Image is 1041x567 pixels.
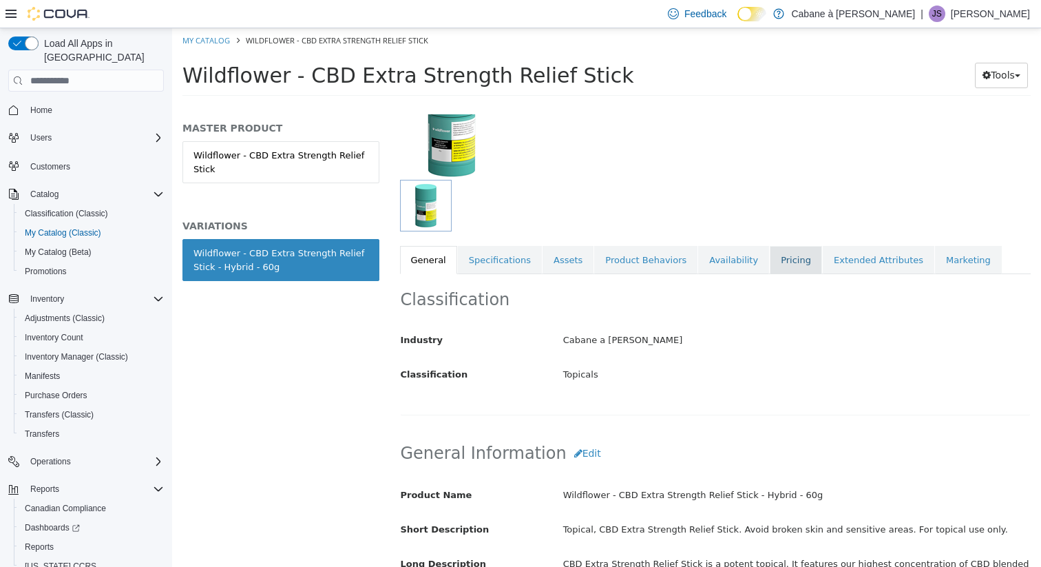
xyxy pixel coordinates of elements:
[14,405,169,424] button: Transfers (Classic)
[3,185,169,204] button: Catalog
[19,329,89,346] a: Inventory Count
[30,189,59,200] span: Catalog
[25,158,76,175] a: Customers
[25,522,80,533] span: Dashboards
[25,481,65,497] button: Reports
[286,218,370,247] a: Specifications
[14,386,169,405] button: Purchase Orders
[370,218,421,247] a: Assets
[19,406,99,423] a: Transfers (Classic)
[803,34,856,60] button: Tools
[229,341,296,351] span: Classification
[932,6,942,22] span: JS
[30,161,70,172] span: Customers
[25,453,164,470] span: Operations
[229,496,317,506] span: Short Description
[74,7,256,17] span: Wildflower - CBD Extra Strength Relief Stick
[30,293,64,305] span: Inventory
[10,7,58,17] a: My Catalog
[3,289,169,309] button: Inventory
[684,7,726,21] span: Feedback
[19,349,164,365] span: Inventory Manager (Classic)
[14,243,169,262] button: My Catalog (Beta)
[19,519,85,536] a: Dashboards
[25,208,108,219] span: Classification (Classic)
[10,94,207,106] h5: MASTER PRODUCT
[14,518,169,537] a: Dashboards
[19,539,164,555] span: Reports
[30,132,52,143] span: Users
[3,100,169,120] button: Home
[737,21,738,22] span: Dark Mode
[19,368,65,384] a: Manifests
[25,503,106,514] span: Canadian Compliance
[39,37,164,64] span: Load All Apps in [GEOGRAPHIC_DATA]
[25,453,76,470] button: Operations
[25,186,64,203] button: Catalog
[14,262,169,281] button: Promotions
[921,6,923,22] p: |
[25,227,101,238] span: My Catalog (Classic)
[229,413,859,438] h2: General Information
[14,424,169,444] button: Transfers
[14,204,169,223] button: Classification (Classic)
[14,537,169,557] button: Reports
[395,413,437,438] button: Edit
[229,462,300,472] span: Product Name
[598,218,650,247] a: Pricing
[21,218,196,245] div: Wildflower - CBD Extra Strength Relief Stick - Hybrid - 60g
[381,490,868,514] div: Topical, CBD Extra Strength Relief Stick. Avoid broken skin and sensitive areas. For topical use ...
[10,192,207,204] h5: VARIATIONS
[25,313,105,324] span: Adjustments (Classic)
[19,310,164,327] span: Adjustments (Classic)
[25,409,94,420] span: Transfers (Classic)
[381,455,868,480] div: Wildflower - CBD Extra Strength Relief Stick - Hybrid - 60g
[25,332,83,343] span: Inventory Count
[14,309,169,328] button: Adjustments (Classic)
[381,300,868,324] div: Cabane a [PERSON_NAME]
[228,218,285,247] a: General
[3,156,169,176] button: Customers
[30,484,59,495] span: Reports
[25,481,164,497] span: Reports
[25,101,164,118] span: Home
[19,349,134,365] a: Inventory Manager (Classic)
[19,500,164,517] span: Canadian Compliance
[25,247,92,258] span: My Catalog (Beta)
[19,263,164,280] span: Promotions
[19,539,59,555] a: Reports
[25,130,57,146] button: Users
[25,266,67,277] span: Promotions
[929,6,945,22] div: Joe Scagnetti
[3,128,169,147] button: Users
[14,347,169,367] button: Inventory Manager (Classic)
[14,328,169,347] button: Inventory Count
[19,500,112,517] a: Canadian Compliance
[19,244,164,260] span: My Catalog (Beta)
[19,368,164,384] span: Manifests
[14,367,169,386] button: Manifests
[229,261,859,282] h2: Classification
[19,406,164,423] span: Transfers (Classic)
[381,335,868,359] div: Topicals
[651,218,762,247] a: Extended Attributes
[25,390,87,401] span: Purchase Orders
[737,7,766,21] input: Dark Mode
[19,225,107,241] a: My Catalog (Classic)
[229,307,271,317] span: Industry
[19,519,164,536] span: Dashboards
[30,456,71,467] span: Operations
[228,48,331,152] img: 150
[19,225,164,241] span: My Catalog (Classic)
[25,351,128,362] span: Inventory Manager (Classic)
[25,130,164,146] span: Users
[19,329,164,346] span: Inventory Count
[19,387,164,404] span: Purchase Orders
[10,113,207,155] a: Wildflower - CBD Extra Strength Relief Stick
[791,6,915,22] p: Cabane à [PERSON_NAME]
[25,186,164,203] span: Catalog
[951,6,1030,22] p: [PERSON_NAME]
[25,542,54,553] span: Reports
[25,157,164,174] span: Customers
[526,218,597,247] a: Availability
